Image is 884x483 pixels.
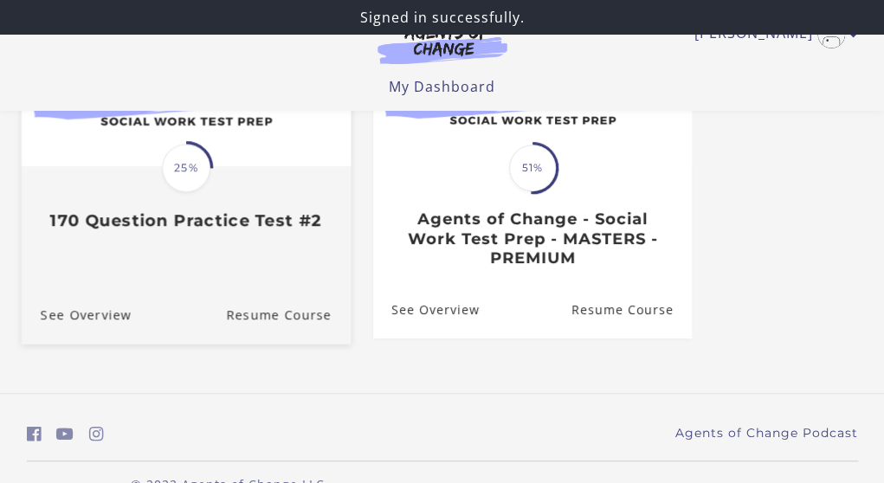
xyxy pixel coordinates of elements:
a: My Dashboard [389,77,495,96]
a: https://www.facebook.com/groups/aswbtestprep (Open in a new window) [27,422,42,447]
a: https://www.youtube.com/c/AgentsofChangeTestPrepbyMeaganMitchell (Open in a new window) [56,422,74,447]
img: Agents of Change Logo [359,24,526,64]
a: Toggle menu [694,21,849,48]
a: Agents of Change - Social Work Test Prep - MASTERS - PREMIUM: Resume Course [571,281,691,338]
i: https://www.youtube.com/c/AgentsofChangeTestPrepbyMeaganMitchell (Open in a new window) [56,426,74,442]
a: Agents of Change Podcast [675,424,858,442]
i: https://www.instagram.com/agentsofchangeprep/ (Open in a new window) [89,426,104,442]
i: https://www.facebook.com/groups/aswbtestprep (Open in a new window) [27,426,42,442]
h3: Agents of Change - Social Work Test Prep - MASTERS - PREMIUM [391,209,673,268]
span: 25% [162,144,210,192]
span: 51% [509,145,556,191]
p: Signed in successfully. [7,7,877,28]
a: Agents of Change - Social Work Test Prep - MASTERS - PREMIUM: See Overview [373,281,480,338]
a: https://www.instagram.com/agentsofchangeprep/ (Open in a new window) [89,422,104,447]
a: 170 Question Practice Test #2: Resume Course [226,285,351,343]
h3: 170 Question Practice Test #2 [40,210,331,230]
a: 170 Question Practice Test #2: See Overview [21,285,131,343]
